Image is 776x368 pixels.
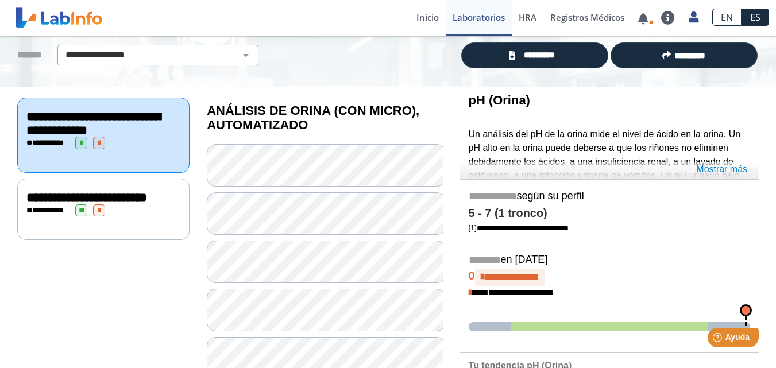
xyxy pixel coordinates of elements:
[469,269,475,282] font: 0
[721,11,733,24] font: EN
[501,254,548,265] font: en [DATE]
[750,11,760,24] font: ES
[696,164,747,174] font: Mostrar más
[550,11,624,23] font: Registros Médicos
[453,11,505,23] font: Laboratorios
[469,129,748,208] font: Un análisis del pH de la orina mide el nivel de ácido en la orina. Un pH alto en la orina puede d...
[469,207,547,219] font: 5 - 7 (1 tronco)
[469,223,477,232] font: [1]
[416,11,439,23] font: Inicio
[674,323,763,355] iframe: Lanzador de widgets de ayuda
[469,93,530,107] font: pH (Orina)
[517,190,584,202] font: según su perfil
[207,103,419,132] font: ANÁLISIS DE ORINA (CON MICRO), AUTOMATIZADO
[519,11,536,23] span: HRA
